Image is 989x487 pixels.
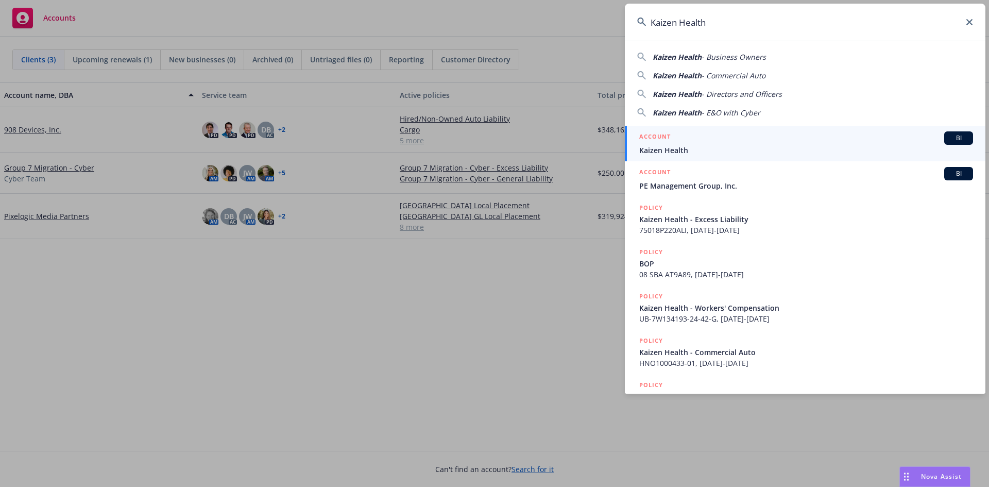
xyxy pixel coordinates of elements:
[639,258,973,269] span: BOP
[625,241,985,286] a: POLICYBOP08 SBA AT9A89, [DATE]-[DATE]
[702,89,782,99] span: - Directors and Officers
[639,145,973,156] span: Kaizen Health
[653,71,702,80] span: Kaizen Health
[702,108,760,117] span: - E&O with Cyber
[639,380,663,390] h5: POLICY
[639,291,663,301] h5: POLICY
[900,467,913,486] div: Drag to move
[625,330,985,374] a: POLICYKaizen Health - Commercial AutoHNO1000433-01, [DATE]-[DATE]
[653,89,702,99] span: Kaizen Health
[625,4,985,41] input: Search...
[639,225,973,236] span: 75018P220ALI, [DATE]-[DATE]
[639,167,671,179] h5: ACCOUNT
[639,131,671,144] h5: ACCOUNT
[639,180,973,191] span: PE Management Group, Inc.
[639,347,973,358] span: Kaizen Health - Commercial Auto
[639,214,973,225] span: Kaizen Health - Excess Liability
[653,52,702,62] span: Kaizen Health
[639,335,663,346] h5: POLICY
[625,197,985,241] a: POLICYKaizen Health - Excess Liability75018P220ALI, [DATE]-[DATE]
[639,358,973,368] span: HNO1000433-01, [DATE]-[DATE]
[899,466,970,487] button: Nova Assist
[948,133,969,143] span: BI
[625,126,985,161] a: ACCOUNTBIKaizen Health
[702,52,766,62] span: - Business Owners
[639,203,663,213] h5: POLICY
[639,269,973,280] span: 08 SBA AT9A89, [DATE]-[DATE]
[639,313,973,324] span: UB-7W134193-24-42-G, [DATE]-[DATE]
[639,303,973,313] span: Kaizen Health - Workers' Compensation
[653,108,702,117] span: Kaizen Health
[702,71,765,80] span: - Commercial Auto
[948,169,969,178] span: BI
[639,391,973,402] span: Kaizen Health - Excess Liability
[921,472,962,481] span: Nova Assist
[625,286,985,330] a: POLICYKaizen Health - Workers' CompensationUB-7W134193-24-42-G, [DATE]-[DATE]
[625,161,985,197] a: ACCOUNTBIPE Management Group, Inc.
[639,247,663,257] h5: POLICY
[625,374,985,418] a: POLICYKaizen Health - Excess Liability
